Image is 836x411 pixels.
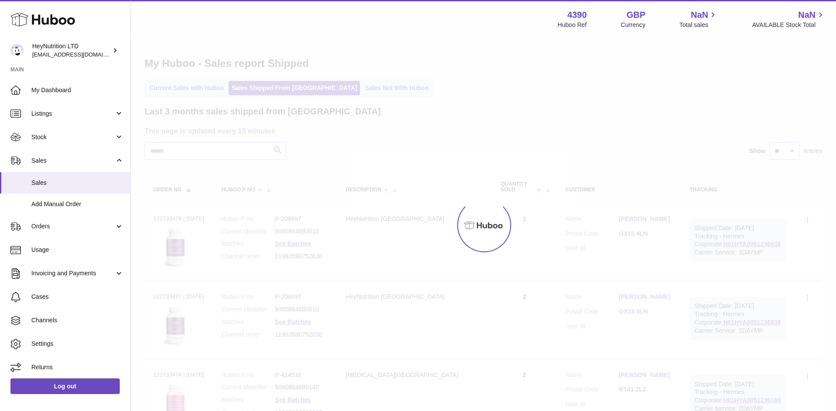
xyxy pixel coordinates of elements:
[31,110,115,118] span: Listings
[31,340,124,348] span: Settings
[621,21,646,29] div: Currency
[679,21,718,29] span: Total sales
[31,179,124,187] span: Sales
[31,157,115,165] span: Sales
[31,133,115,141] span: Stock
[567,9,587,21] strong: 4390
[558,21,587,29] div: Huboo Ref
[10,378,120,394] a: Log out
[32,42,111,59] div: HeyNutrition LTD
[31,293,124,301] span: Cases
[31,246,124,254] span: Usage
[31,222,115,231] span: Orders
[691,9,708,21] span: NaN
[31,200,124,208] span: Add Manual Order
[627,9,645,21] strong: GBP
[798,9,816,21] span: NaN
[752,21,826,29] span: AVAILABLE Stock Total
[31,363,124,371] span: Returns
[31,86,124,94] span: My Dashboard
[31,269,115,277] span: Invoicing and Payments
[32,51,128,58] span: [EMAIL_ADDRESS][DOMAIN_NAME]
[679,9,718,29] a: NaN Total sales
[752,9,826,29] a: NaN AVAILABLE Stock Total
[10,44,24,57] img: info@heynutrition.com
[31,316,124,324] span: Channels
